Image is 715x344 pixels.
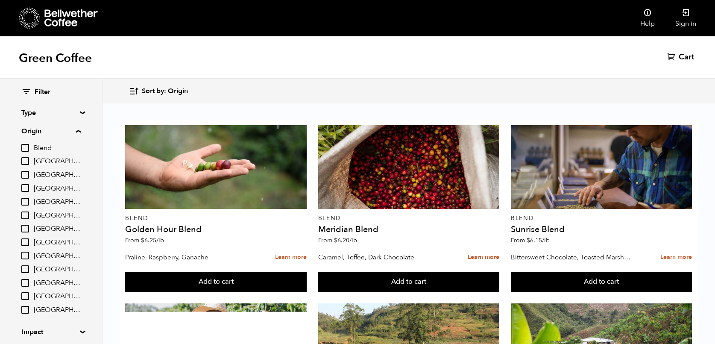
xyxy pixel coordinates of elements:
[21,157,29,165] input: [GEOGRAPHIC_DATA]
[125,251,249,264] p: Praline, Raspberry, Ganache
[527,236,530,244] span: $
[129,81,188,101] button: Sort by: Origin
[156,236,164,244] span: /lb
[275,248,307,267] a: Learn more
[667,52,696,62] a: Cart
[34,197,81,207] span: [GEOGRAPHIC_DATA]
[511,251,634,264] p: Bittersweet Chocolate, Toasted Marshmallow, Candied Orange, Praline
[34,279,81,288] span: [GEOGRAPHIC_DATA]
[34,144,81,153] span: Blend
[141,236,164,244] bdi: 6.25
[679,52,694,62] span: Cart
[334,236,357,244] bdi: 6.20
[21,126,81,136] summary: Origin
[21,108,80,118] summary: Type
[34,157,81,166] span: [GEOGRAPHIC_DATA]
[468,248,499,267] a: Learn more
[318,215,499,221] p: Blend
[334,236,337,244] span: $
[21,327,80,337] summary: Impact
[19,50,92,66] h1: Green Coffee
[21,171,29,179] input: [GEOGRAPHIC_DATA]
[511,225,692,234] h4: Sunrise Blend
[21,212,29,219] input: [GEOGRAPHIC_DATA]
[349,236,357,244] span: /lb
[318,251,442,264] p: Caramel, Toffee, Dark Chocolate
[21,306,29,314] input: [GEOGRAPHIC_DATA]
[125,272,306,292] button: Add to cart
[34,224,81,234] span: [GEOGRAPHIC_DATA]
[34,211,81,221] span: [GEOGRAPHIC_DATA]
[34,184,81,194] span: [GEOGRAPHIC_DATA]
[21,198,29,206] input: [GEOGRAPHIC_DATA]
[21,225,29,232] input: [GEOGRAPHIC_DATA]
[318,272,499,292] button: Add to cart
[21,252,29,259] input: [GEOGRAPHIC_DATA]
[34,265,81,274] span: [GEOGRAPHIC_DATA]
[34,306,81,315] span: [GEOGRAPHIC_DATA]
[318,236,357,244] span: From
[142,87,188,96] span: Sort by: Origin
[511,215,692,221] p: Blend
[125,225,306,234] h4: Golden Hour Blend
[34,171,81,180] span: [GEOGRAPHIC_DATA]
[34,238,81,247] span: [GEOGRAPHIC_DATA]
[21,144,29,152] input: Blend
[21,184,29,192] input: [GEOGRAPHIC_DATA]
[125,215,306,221] p: Blend
[660,248,692,267] a: Learn more
[34,292,81,301] span: [GEOGRAPHIC_DATA]
[511,272,692,292] button: Add to cart
[34,252,81,261] span: [GEOGRAPHIC_DATA]
[35,88,50,97] span: Filter
[21,279,29,287] input: [GEOGRAPHIC_DATA]
[318,225,499,234] h4: Meridian Blend
[511,236,550,244] span: From
[21,265,29,273] input: [GEOGRAPHIC_DATA]
[141,236,144,244] span: $
[527,236,550,244] bdi: 6.15
[21,238,29,246] input: [GEOGRAPHIC_DATA]
[125,236,164,244] span: From
[21,292,29,300] input: [GEOGRAPHIC_DATA]
[542,236,550,244] span: /lb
